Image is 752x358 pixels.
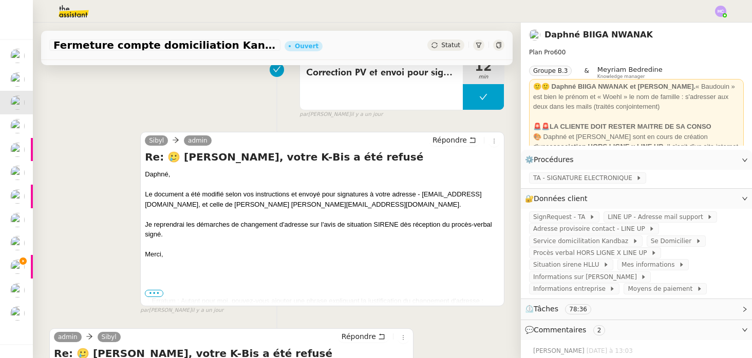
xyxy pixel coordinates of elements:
nz-tag: 78:36 [565,304,591,314]
span: Fermeture compte domiciliation Kandbaz [53,40,276,50]
div: Merci, [145,249,500,260]
span: Commentaires [534,326,586,334]
a: admin [184,136,212,145]
img: users%2Fa6PbEmLwvGXylUqKytRPpDpAx153%2Favatar%2Ffanny.png [10,283,25,297]
span: 12 [463,61,504,73]
img: users%2Fa6PbEmLwvGXylUqKytRPpDpAx153%2Favatar%2Ffanny.png [10,72,25,87]
span: Plan Pro [529,49,554,56]
span: [DATE] à 13:03 [587,346,635,355]
button: Répondre [429,134,480,146]
img: users%2Fa6PbEmLwvGXylUqKytRPpDpAx153%2Favatar%2Ffanny.png [10,49,25,63]
strong: 🚨🚨LA CLIENTE DOIT RESTER MAITRE DE SA CONSO [533,123,711,130]
div: ----- [145,286,500,296]
span: [PERSON_NAME] [533,346,587,355]
img: users%2Fa6PbEmLwvGXylUqKytRPpDpAx153%2Favatar%2Ffanny.png [10,306,25,321]
div: ⏲️Tâches 78:36 [521,299,752,319]
img: users%2FKPVW5uJ7nAf2BaBJPZnFMauzfh73%2Favatar%2FDigitalCollectionThumbnailHandler.jpeg [10,166,25,180]
span: LINE UP - Adresse mail support [608,212,707,222]
div: « Baudouin » est bien le prénom et « Woehl » le nom de famille : s'adresser aux deux dans les mai... [533,82,740,112]
a: Daphné BIIGA NWANAK [544,30,653,39]
span: Se Domicilier [651,236,695,246]
span: TA - SIGNATURE ELECTRONIQUE [533,173,636,183]
span: & [584,66,589,79]
div: 🔐Données client [521,189,752,209]
button: Répondre [338,331,389,342]
span: il y a un jour [192,306,223,315]
img: users%2Fo4K84Ijfr6OOM0fa5Hz4riIOf4g2%2Favatar%2FChatGPT%20Image%201%20aou%CC%82t%202025%2C%2010_2... [10,236,25,250]
img: users%2F0zQGGmvZECeMseaPawnreYAQQyS2%2Favatar%2Feddadf8a-b06f-4db9-91c4-adeed775bb0f [10,260,25,274]
span: 💬 [525,326,609,334]
div: Erratum : Autant pour moi, pouvez-vous ajouter une phrase expliquant la justification du changeme... [152,296,500,346]
span: 600 [554,49,566,56]
span: Informations entreprise [533,284,609,294]
span: Sibyl [102,333,117,341]
span: Répondre [342,331,376,342]
span: Informations sur [PERSON_NAME] [533,272,641,282]
span: Knowledge manager [597,74,645,79]
span: Procès verbal HORS LIGNE X LINE UP [533,248,651,258]
span: Service domicilitation Kandbaz [533,236,632,246]
span: ⚙️ [525,154,578,166]
span: par [140,306,149,315]
nz-tag: 2 [593,325,606,335]
h4: Re: 🥲 [PERSON_NAME], votre K-Bis a été refusé [145,150,500,164]
div: Ouvert [295,43,318,49]
app-user-label: Knowledge manager [597,66,663,79]
span: Répondre [433,135,467,145]
div: ⚙️Procédures [521,150,752,170]
a: admin [54,332,82,342]
span: Mes informations [622,260,679,270]
div: Daphné, [145,169,500,180]
span: Statut [441,42,460,49]
small: [PERSON_NAME] [299,110,383,119]
span: Sibyl [149,137,164,144]
span: ⏲️ [525,305,600,313]
div: 🎨 Daphné et [PERSON_NAME] sont en cours de création d'une . Il s'agit d'un site internet qui va v... [533,132,740,172]
span: Données client [534,194,588,203]
small: [PERSON_NAME] [140,306,223,315]
div: Je reprendrai les démarches de changement d'adresse sur l'avis de situation SIRENE dès réception ... [145,220,500,240]
span: Tâches [534,305,558,313]
span: Procédures [534,155,574,164]
span: Correction PV et envoi pour signatures [306,65,457,81]
div: 💬Commentaires 2 [521,320,752,340]
span: Moyens de paiement [628,284,696,294]
span: SignRequest - TA [533,212,589,222]
span: min [463,73,504,82]
span: par [299,110,308,119]
span: il y a un jour [351,110,383,119]
span: Adresse provisoire contact - LINE UP [533,224,649,234]
span: 🔐 [525,193,592,205]
strong: association HORS LIGNE x LINE UP [549,143,663,150]
img: users%2FKPVW5uJ7nAf2BaBJPZnFMauzfh73%2Favatar%2FDigitalCollectionThumbnailHandler.jpeg [529,29,540,41]
nz-tag: Groupe B.3 [529,66,572,76]
strong: 🙂🙂 Daphné BIIGA NWANAK et [PERSON_NAME]. [533,83,695,90]
img: users%2FKPVW5uJ7nAf2BaBJPZnFMauzfh73%2Favatar%2FDigitalCollectionThumbnailHandler.jpeg [10,95,25,110]
span: Situation sirene HLLU [533,260,603,270]
div: Le document a été modifié selon vos instructions et envoyé pour signatures à votre adresse - [EMA... [145,189,500,209]
span: Meyriam Bedredine [597,66,663,73]
img: users%2FNmPW3RcGagVdwlUj0SIRjiM8zA23%2Favatar%2Fb3e8f68e-88d8-429d-a2bd-00fb6f2d12db [10,119,25,133]
img: users%2Fo4K84Ijfr6OOM0fa5Hz4riIOf4g2%2Favatar%2FChatGPT%20Image%201%20aou%CC%82t%202025%2C%2010_2... [10,189,25,204]
span: ••• [145,290,163,297]
img: svg [715,6,726,17]
img: users%2Fa6PbEmLwvGXylUqKytRPpDpAx153%2Favatar%2Ffanny.png [10,213,25,227]
img: users%2FSclkIUIAuBOhhDrbgjtrSikBoD03%2Favatar%2F48cbc63d-a03d-4817-b5bf-7f7aeed5f2a9 [10,143,25,157]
